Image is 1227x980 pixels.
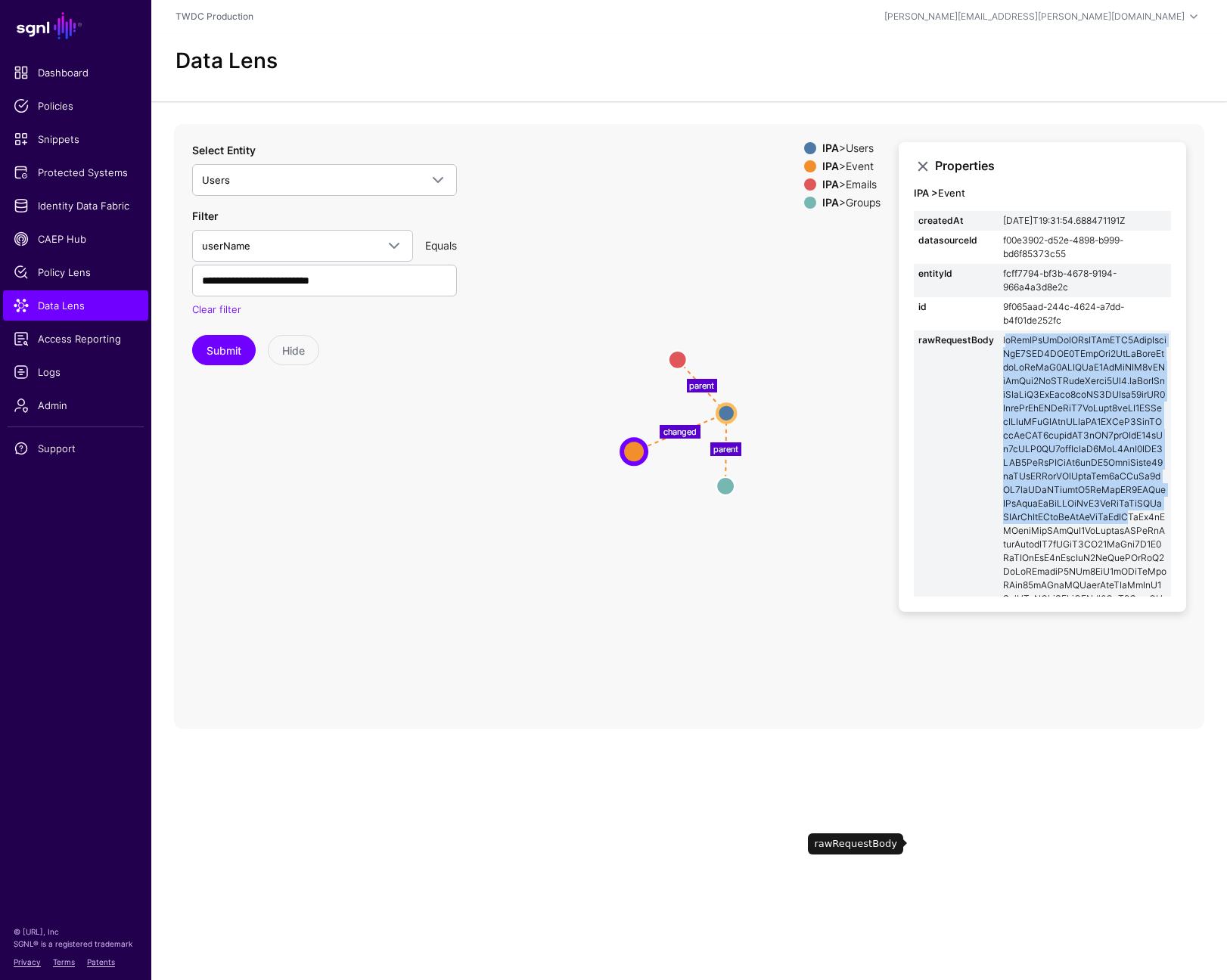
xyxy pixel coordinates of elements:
span: Logs [14,364,138,380]
a: Patents [87,957,115,966]
td: f00e3902-d52e-4898-b999-bd6f85373c55 [999,231,1171,264]
a: Policies [3,91,148,121]
a: Data Lens [3,290,148,321]
a: Identity Data Fabric [3,191,148,221]
span: Access Reporting [14,331,138,346]
span: Admin [14,398,138,413]
strong: IPA > [914,187,938,199]
strong: id [918,300,994,314]
button: Hide [268,335,319,365]
span: Policies [14,98,138,113]
strong: IPA [822,141,839,154]
span: CAEP Hub [14,231,138,247]
text: changed [663,426,697,436]
a: SGNL [9,9,142,42]
strong: entityId [918,267,994,281]
div: > Emails [819,178,884,191]
h2: Data Lens [176,48,278,74]
a: Dashboard [3,57,148,88]
strong: IPA [822,178,839,191]
button: Submit [192,335,256,365]
div: [PERSON_NAME][EMAIL_ADDRESS][PERSON_NAME][DOMAIN_NAME] [884,10,1185,23]
span: Data Lens [14,298,138,313]
a: CAEP Hub [3,224,148,254]
strong: datasourceId [918,234,994,247]
span: Users [202,174,230,186]
span: Dashboard [14,65,138,80]
a: Logs [3,357,148,387]
p: SGNL® is a registered trademark [14,938,138,950]
span: Identity Data Fabric [14,198,138,213]
p: © [URL], Inc [14,926,138,938]
strong: IPA [822,196,839,209]
div: > Groups [819,197,884,209]
h3: Properties [935,159,1171,173]
span: userName [202,240,250,252]
div: > Users [819,142,884,154]
a: Terms [53,957,75,966]
td: [DATE]T19:31:54.688471191Z [999,211,1171,231]
text: parent [689,380,714,391]
h4: Event [914,188,1171,200]
a: Access Reporting [3,324,148,354]
td: 9f065aad-244c-4624-a7dd-b4f01de252fc [999,297,1171,330]
div: > Event [819,160,884,172]
a: Protected Systems [3,157,148,188]
td: fcff7794-bf3b-4678-9194-966a4a3d8e2c [999,264,1171,297]
text: parent [713,443,738,454]
label: Select Entity [192,142,256,158]
label: Filter [192,208,218,224]
a: Clear filter [192,303,241,315]
strong: createdAt [918,214,994,228]
strong: rawRequestBody [918,333,994,347]
a: Snippets [3,124,148,154]
a: TWDC Production [176,11,253,22]
span: Snippets [14,132,138,147]
div: Equals [419,237,463,253]
span: Protected Systems [14,165,138,180]
a: Policy Lens [3,257,148,287]
a: Admin [3,390,148,420]
span: Policy Lens [14,265,138,280]
a: Privacy [14,957,41,966]
span: Support [14,441,138,456]
strong: IPA [822,160,839,172]
div: rawRequestBody [808,833,903,854]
